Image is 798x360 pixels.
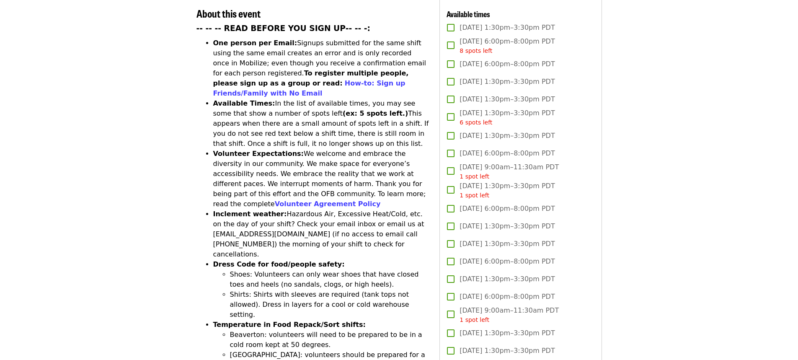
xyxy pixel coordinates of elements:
[460,119,492,126] span: 6 spots left
[230,269,430,290] li: Shoes: Volunteers can only wear shoes that have closed toes and heels (no sandals, clogs, or high...
[460,221,555,231] span: [DATE] 1:30pm–3:30pm PDT
[213,69,409,87] strong: To register multiple people, please sign up as a group or read:
[460,192,489,199] span: 1 spot left
[213,38,430,98] li: Signups submitted for the same shift using the same email creates an error and is only recorded o...
[213,39,297,47] strong: One person per Email:
[460,328,555,338] span: [DATE] 1:30pm–3:30pm PDT
[460,316,489,323] span: 1 spot left
[460,23,555,33] span: [DATE] 1:30pm–3:30pm PDT
[460,274,555,284] span: [DATE] 1:30pm–3:30pm PDT
[460,94,555,104] span: [DATE] 1:30pm–3:30pm PDT
[275,200,381,208] a: Volunteer Agreement Policy
[196,6,261,21] span: About this event
[460,59,555,69] span: [DATE] 6:00pm–8:00pm PDT
[213,99,275,107] strong: Available Times:
[460,47,492,54] span: 8 spots left
[460,239,555,249] span: [DATE] 1:30pm–3:30pm PDT
[460,173,489,180] span: 1 spot left
[213,79,405,97] a: How-to: Sign up Friends/Family with No Email
[460,181,555,200] span: [DATE] 1:30pm–3:30pm PDT
[460,148,555,158] span: [DATE] 6:00pm–8:00pm PDT
[230,330,430,350] li: Beaverton: volunteers will need to be prepared to be in a cold room kept at 50 degrees.
[213,98,430,149] li: In the list of available times, you may see some that show a number of spots left This appears wh...
[460,108,555,127] span: [DATE] 1:30pm–3:30pm PDT
[213,209,430,259] li: Hazardous Air, Excessive Heat/Cold, etc. on the day of your shift? Check your email inbox or emai...
[213,149,430,209] li: We welcome and embrace the diversity in our community. We make space for everyone’s accessibility...
[213,321,366,329] strong: Temperature in Food Repack/Sort shifts:
[196,24,371,33] strong: -- -- -- READ BEFORE YOU SIGN UP-- -- -:
[213,260,345,268] strong: Dress Code for food/people safety:
[460,77,555,87] span: [DATE] 1:30pm–3:30pm PDT
[213,210,287,218] strong: Inclement weather:
[213,150,304,158] strong: Volunteer Expectations:
[460,346,555,356] span: [DATE] 1:30pm–3:30pm PDT
[460,36,555,55] span: [DATE] 6:00pm–8:00pm PDT
[460,162,559,181] span: [DATE] 9:00am–11:30am PDT
[460,256,555,267] span: [DATE] 6:00pm–8:00pm PDT
[460,131,555,141] span: [DATE] 1:30pm–3:30pm PDT
[447,8,490,19] span: Available times
[460,204,555,214] span: [DATE] 6:00pm–8:00pm PDT
[460,306,559,324] span: [DATE] 9:00am–11:30am PDT
[230,290,430,320] li: Shirts: Shirts with sleeves are required (tank tops not allowed). Dress in layers for a cool or c...
[343,109,408,117] strong: (ex: 5 spots left.)
[460,292,555,302] span: [DATE] 6:00pm–8:00pm PDT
